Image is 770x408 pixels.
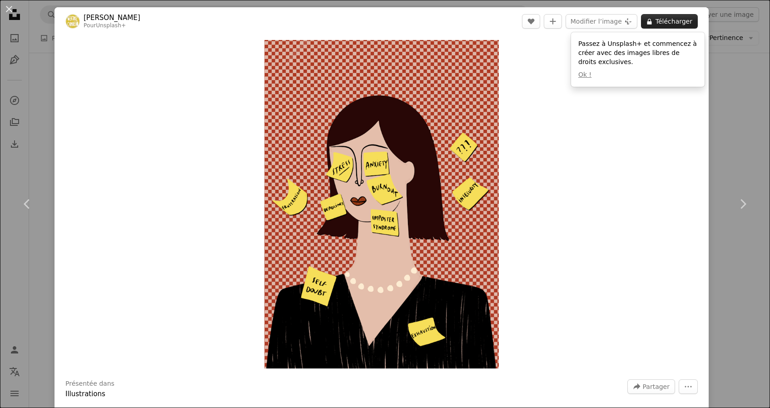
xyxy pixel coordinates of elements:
h3: Présentée dans [65,379,114,388]
button: Ok ! [578,70,591,80]
img: Accéder au profil de Beatriz Camaleão [65,14,80,29]
button: Modifier l’image [566,14,637,29]
a: [PERSON_NAME] [84,13,140,22]
img: Femme couverte de post-its, symbolisant des problèmes de santé mentale. [264,40,499,368]
span: Partager [643,380,670,393]
button: Plus d’actions [679,379,698,394]
a: Unsplash+ [96,22,126,29]
button: Ajouter à la collection [544,14,562,29]
button: Zoom sur cette image [264,40,499,368]
div: Passez à Unsplash+ et commencez à créer avec des images libres de droits exclusives. [571,32,705,87]
button: Télécharger [641,14,698,29]
div: Pour [84,22,140,30]
a: Suivant [715,160,770,248]
button: J’aime [522,14,540,29]
a: Illustrations [65,390,105,398]
button: Partager cette image [627,379,675,394]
